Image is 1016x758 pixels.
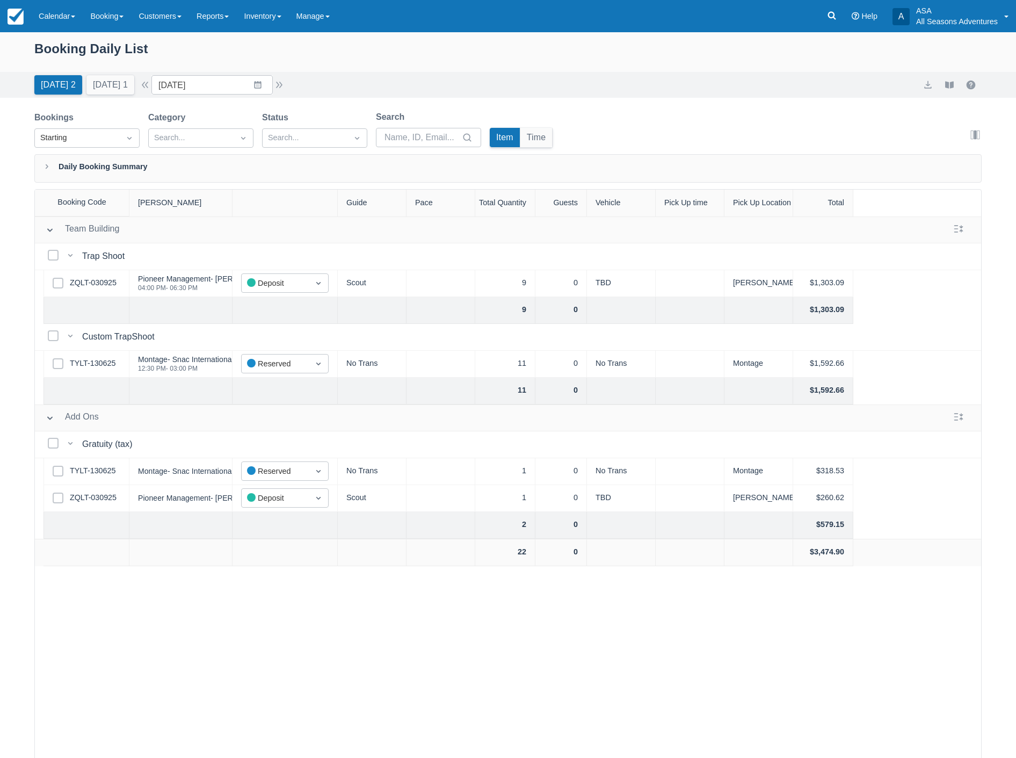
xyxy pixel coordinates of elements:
[34,75,82,95] button: [DATE] 2
[262,111,293,124] label: Status
[520,128,553,147] button: Time
[587,458,656,485] div: No Trans
[86,75,134,95] button: [DATE] 1
[535,512,587,539] div: 0
[247,492,303,504] div: Deposit
[475,297,535,324] div: 9
[70,492,117,504] a: ZQLT-030925
[535,297,587,324] div: 0
[475,458,535,485] div: 1
[70,277,117,289] a: ZQLT-030925
[247,358,303,370] div: Reserved
[338,485,407,512] div: Scout
[793,270,853,297] div: $1,303.09
[535,270,587,297] div: 0
[34,111,78,124] label: Bookings
[656,190,724,216] div: Pick Up time
[724,270,793,297] div: [PERSON_NAME]
[892,8,910,25] div: A
[475,539,535,566] div: 22
[384,128,460,147] input: Name, ID, Email...
[41,220,124,240] button: Team Building
[35,190,129,216] div: Booking Code
[793,512,853,539] div: $579.15
[138,365,234,372] div: 12:30 PM - 03:00 PM
[138,275,278,283] div: Pioneer Management- [PERSON_NAME]
[138,467,234,475] div: Montage- Snac International
[724,458,793,485] div: Montage
[138,494,278,502] div: Pioneer Management- [PERSON_NAME]
[247,277,303,290] div: Deposit
[587,485,656,512] div: TBD
[313,358,324,369] span: Dropdown icon
[535,190,587,216] div: Guests
[535,485,587,512] div: 0
[40,132,114,144] div: Starting
[34,39,982,70] div: Booking Daily List
[82,438,137,451] div: Gratuity (tax)
[338,190,407,216] div: Guide
[70,358,115,370] a: TYLT-130625
[82,250,129,263] div: Trap Shoot
[129,190,233,216] div: [PERSON_NAME]
[475,485,535,512] div: 1
[475,270,535,297] div: 9
[793,297,853,324] div: $1,303.09
[793,458,853,485] div: $318.53
[138,285,278,291] div: 04:00 PM - 06:30 PM
[535,458,587,485] div: 0
[724,485,793,512] div: [PERSON_NAME]
[793,539,853,566] div: $3,474.90
[313,466,324,477] span: Dropdown icon
[475,378,535,405] div: 11
[151,75,273,95] input: Date
[724,190,793,216] div: Pick Up Location
[82,330,159,343] div: Custom TrapShoot
[352,133,362,143] span: Dropdown icon
[238,133,249,143] span: Dropdown icon
[34,154,982,183] div: Daily Booking Summary
[138,356,234,363] div: Montage- Snac International
[313,278,324,288] span: Dropdown icon
[793,351,853,378] div: $1,592.66
[861,12,877,20] span: Help
[793,190,853,216] div: Total
[535,378,587,405] div: 0
[376,111,409,124] label: Search
[313,493,324,503] span: Dropdown icon
[41,408,103,428] button: Add Ons
[535,539,587,566] div: 0
[587,190,656,216] div: Vehicle
[475,512,535,539] div: 2
[124,133,135,143] span: Dropdown icon
[338,458,407,485] div: No Trans
[475,351,535,378] div: 11
[724,351,793,378] div: Montage
[70,465,115,477] a: TYLT-130625
[338,351,407,378] div: No Trans
[921,78,934,91] button: export
[407,190,475,216] div: Pace
[8,9,24,25] img: checkfront-main-nav-mini-logo.png
[587,270,656,297] div: TBD
[148,111,190,124] label: Category
[247,465,303,478] div: Reserved
[338,270,407,297] div: Scout
[793,378,853,405] div: $1,592.66
[535,351,587,378] div: 0
[475,190,535,216] div: Total Quantity
[916,5,998,16] p: ASA
[916,16,998,27] p: All Seasons Adventures
[587,351,656,378] div: No Trans
[793,485,853,512] div: $260.62
[490,128,520,147] button: Item
[852,12,859,20] i: Help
